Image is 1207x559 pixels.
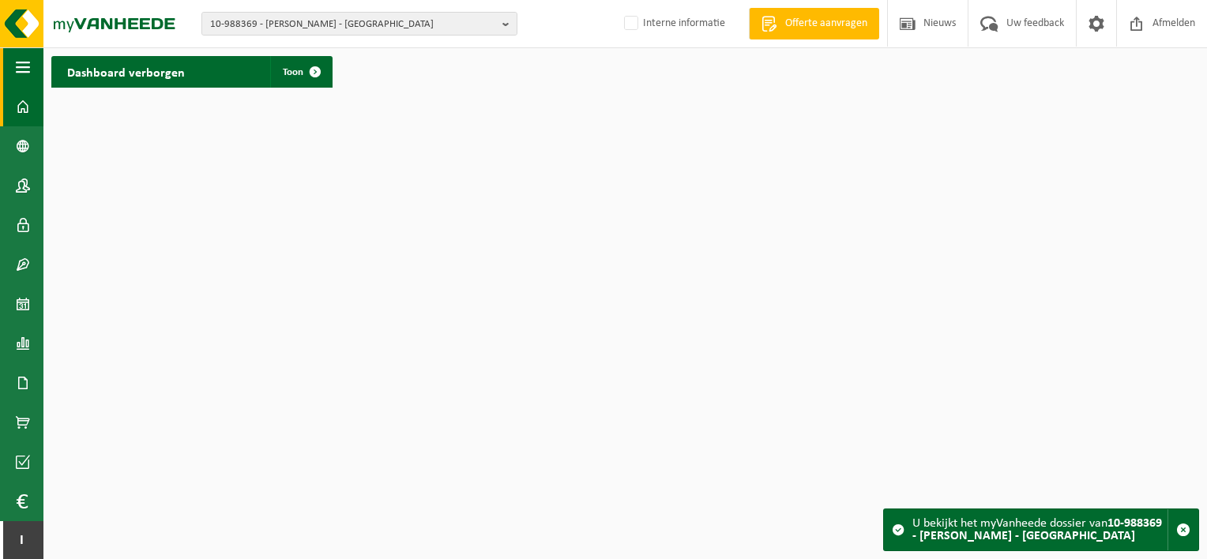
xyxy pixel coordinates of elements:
[51,56,201,87] h2: Dashboard verborgen
[749,8,879,39] a: Offerte aanvragen
[270,56,331,88] a: Toon
[781,16,871,32] span: Offerte aanvragen
[912,509,1168,550] div: U bekijkt het myVanheede dossier van
[912,517,1162,542] strong: 10-988369 - [PERSON_NAME] - [GEOGRAPHIC_DATA]
[283,67,303,77] span: Toon
[201,12,517,36] button: 10-988369 - [PERSON_NAME] - [GEOGRAPHIC_DATA]
[210,13,496,36] span: 10-988369 - [PERSON_NAME] - [GEOGRAPHIC_DATA]
[621,12,725,36] label: Interne informatie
